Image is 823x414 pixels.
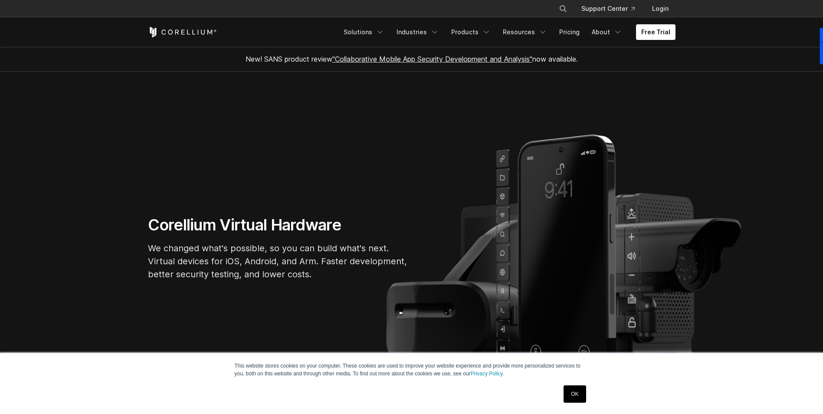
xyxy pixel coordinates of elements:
p: We changed what's possible, so you can build what's next. Virtual devices for iOS, Android, and A... [148,242,408,281]
a: Pricing [554,24,585,40]
a: Products [446,24,496,40]
div: Navigation Menu [338,24,675,40]
div: Navigation Menu [548,1,675,16]
h1: Corellium Virtual Hardware [148,215,408,235]
a: Corellium Home [148,27,217,37]
a: Solutions [338,24,390,40]
a: "Collaborative Mobile App Security Development and Analysis" [332,55,532,63]
a: Resources [498,24,552,40]
p: This website stores cookies on your computer. These cookies are used to improve your website expe... [235,362,589,378]
span: New! SANS product review now available. [246,55,578,63]
a: OK [564,385,586,403]
a: Privacy Policy. [471,371,504,377]
a: Login [645,1,675,16]
button: Search [555,1,571,16]
a: Free Trial [636,24,675,40]
a: Support Center [574,1,642,16]
a: About [587,24,627,40]
a: Industries [391,24,444,40]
